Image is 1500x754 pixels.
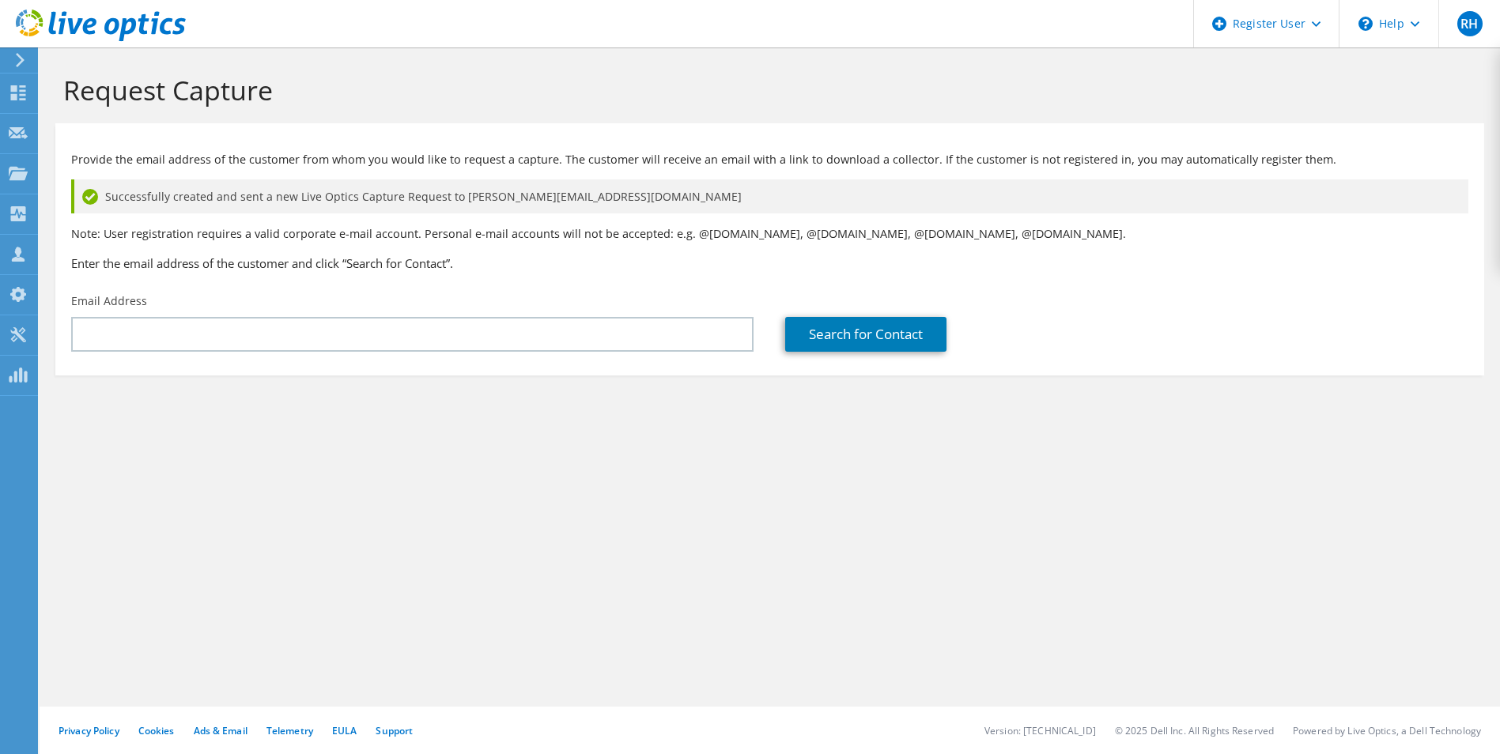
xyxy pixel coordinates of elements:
[105,188,742,205] span: Successfully created and sent a new Live Optics Capture Request to [PERSON_NAME][EMAIL_ADDRESS][D...
[785,317,946,352] a: Search for Contact
[194,724,247,737] a: Ads & Email
[266,724,313,737] a: Telemetry
[71,293,147,309] label: Email Address
[376,724,413,737] a: Support
[71,151,1468,168] p: Provide the email address of the customer from whom you would like to request a capture. The cust...
[1358,17,1373,31] svg: \n
[1293,724,1481,737] li: Powered by Live Optics, a Dell Technology
[71,225,1468,243] p: Note: User registration requires a valid corporate e-mail account. Personal e-mail accounts will ...
[63,74,1468,107] h1: Request Capture
[138,724,175,737] a: Cookies
[59,724,119,737] a: Privacy Policy
[1457,11,1483,36] span: RH
[1115,724,1274,737] li: © 2025 Dell Inc. All Rights Reserved
[71,254,1468,272] h3: Enter the email address of the customer and click “Search for Contact”.
[984,724,1096,737] li: Version: [TECHNICAL_ID]
[332,724,357,737] a: EULA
